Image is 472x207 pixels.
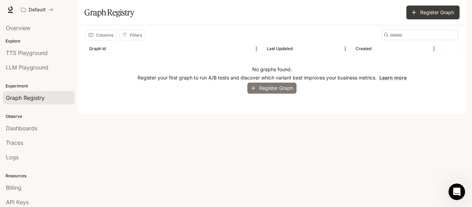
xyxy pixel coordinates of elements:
[86,29,117,40] button: Select columns
[340,44,350,54] button: Menu
[406,6,460,19] button: Register Graph
[120,29,145,40] button: Show filters
[267,46,293,51] div: Last Updated
[293,44,304,54] button: Sort
[29,7,46,13] p: Default
[449,184,465,200] iframe: Intercom live chat
[429,44,439,54] button: Menu
[89,46,106,51] div: Graph Id
[251,44,262,54] button: Menu
[106,44,117,54] button: Sort
[356,46,371,51] div: Created
[84,6,134,19] h1: Graph Registry
[252,66,292,73] p: No graphs found.
[247,83,296,94] button: Register Graph
[372,44,383,54] button: Sort
[379,75,407,81] a: Learn more
[18,3,56,17] button: All workspaces
[138,74,407,81] p: Register your first graph to run A/B tests and discover which variant best improves your business...
[381,30,458,40] div: Search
